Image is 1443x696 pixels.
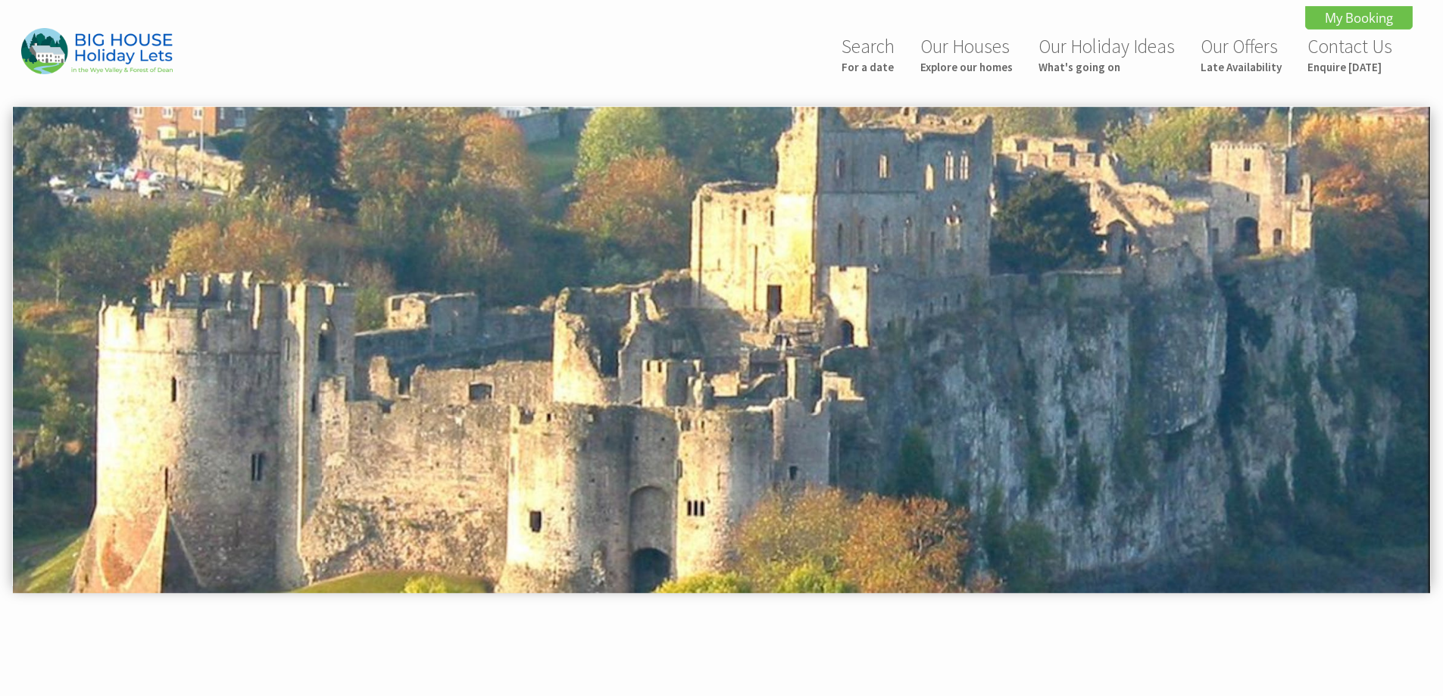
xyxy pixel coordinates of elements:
[842,60,895,74] small: For a date
[1039,34,1175,74] a: Our Holiday IdeasWhat's going on
[1307,60,1392,74] small: Enquire [DATE]
[920,60,1013,74] small: Explore our homes
[1305,6,1413,30] a: My Booking
[1201,60,1282,74] small: Late Availability
[1039,60,1175,74] small: What's going on
[920,34,1013,74] a: Our HousesExplore our homes
[1307,34,1392,74] a: Contact UsEnquire [DATE]
[1201,34,1282,74] a: Our OffersLate Availability
[21,28,173,74] img: Big House Holiday Lets
[842,34,895,74] a: SearchFor a date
